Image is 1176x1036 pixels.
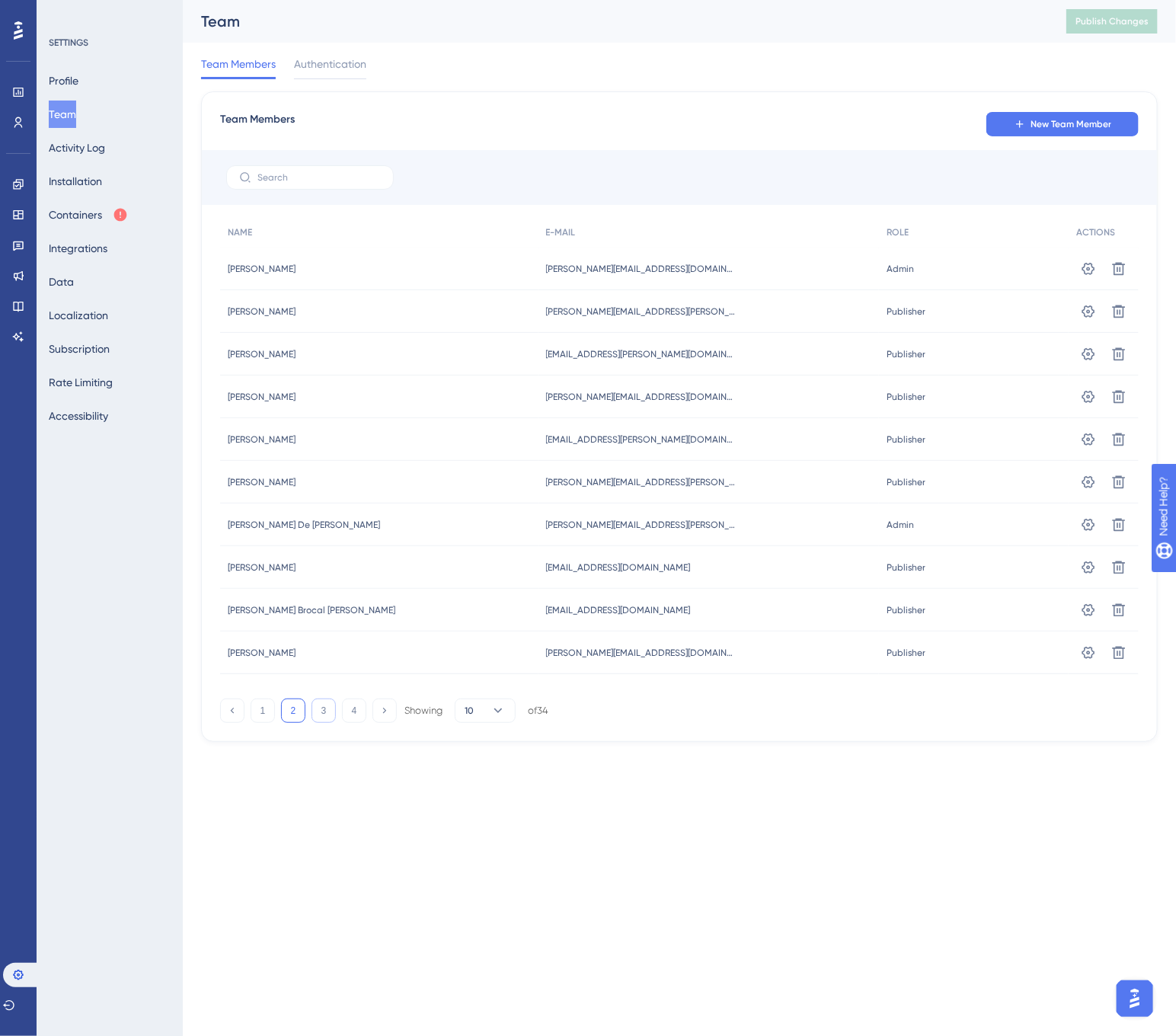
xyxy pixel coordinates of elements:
button: Activity Log [49,134,105,161]
span: [PERSON_NAME] [228,263,296,275]
span: Admin [887,263,914,275]
button: Subscription [49,335,110,363]
span: [EMAIL_ADDRESS][PERSON_NAME][DOMAIN_NAME] [546,348,737,360]
span: [PERSON_NAME][EMAIL_ADDRESS][DOMAIN_NAME] [546,263,737,275]
span: Need Help? [36,4,95,22]
div: Showing [404,704,443,718]
button: Installation [49,168,102,195]
button: Rate Limiting [49,369,113,396]
button: Team [49,101,76,128]
span: [PERSON_NAME][EMAIL_ADDRESS][PERSON_NAME][DOMAIN_NAME] [546,519,737,531]
button: New Team Member [986,112,1139,136]
span: [PERSON_NAME] [228,305,296,318]
span: [PERSON_NAME] [228,391,296,403]
span: ACTIONS [1076,226,1115,238]
div: of 34 [528,704,548,718]
span: [EMAIL_ADDRESS][PERSON_NAME][DOMAIN_NAME] [546,433,737,446]
button: 3 [312,699,336,723]
span: [PERSON_NAME] [228,433,296,446]
span: Publisher [887,604,925,616]
button: 2 [281,699,305,723]
span: Team Members [201,55,276,73]
div: SETTINGS [49,37,172,49]
span: Publisher [887,433,925,446]
span: [PERSON_NAME] De [PERSON_NAME] [228,519,380,531]
span: Publisher [887,348,925,360]
span: [PERSON_NAME][EMAIL_ADDRESS][DOMAIN_NAME] [546,647,737,659]
span: [PERSON_NAME] [228,647,296,659]
span: [PERSON_NAME] [228,348,296,360]
span: ROLE [887,226,909,238]
button: Profile [49,67,78,94]
span: [PERSON_NAME] Brocal [PERSON_NAME] [228,604,395,616]
span: Publisher [887,476,925,488]
button: Localization [49,302,108,329]
span: Publish Changes [1075,15,1149,27]
span: E-MAIL [546,226,576,238]
button: Containers [49,201,128,229]
button: 10 [455,699,516,723]
button: 1 [251,699,275,723]
button: 4 [342,699,366,723]
span: Team Members [220,110,295,138]
span: 10 [465,705,474,717]
span: New Team Member [1031,118,1111,130]
span: [PERSON_NAME][EMAIL_ADDRESS][PERSON_NAME][DOMAIN_NAME] [546,305,737,318]
span: [PERSON_NAME] [228,476,296,488]
span: [PERSON_NAME][EMAIL_ADDRESS][DOMAIN_NAME] [546,391,737,403]
button: Publish Changes [1066,9,1158,34]
span: Publisher [887,391,925,403]
span: [PERSON_NAME][EMAIL_ADDRESS][PERSON_NAME][DOMAIN_NAME] [546,476,737,488]
span: NAME [228,226,252,238]
span: Publisher [887,561,925,574]
span: [PERSON_NAME] [228,561,296,574]
input: Search [257,172,381,183]
iframe: UserGuiding AI Assistant Launcher [1112,976,1158,1022]
button: Data [49,268,74,296]
button: Integrations [49,235,107,262]
span: Admin [887,519,914,531]
div: Team [201,11,1028,32]
span: Authentication [294,55,366,73]
span: Publisher [887,305,925,318]
span: [EMAIL_ADDRESS][DOMAIN_NAME] [546,604,691,616]
button: Accessibility [49,402,108,430]
span: Publisher [887,647,925,659]
span: [EMAIL_ADDRESS][DOMAIN_NAME] [546,561,691,574]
